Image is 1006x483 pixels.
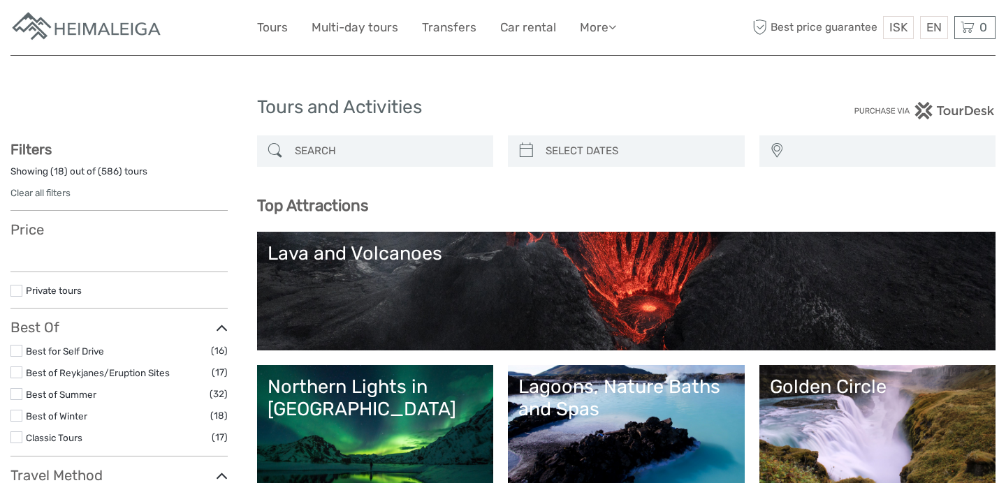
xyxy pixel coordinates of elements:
a: Classic Tours [26,432,82,443]
input: SELECT DATES [540,139,738,163]
a: Transfers [422,17,476,38]
a: Northern Lights in [GEOGRAPHIC_DATA] [268,376,483,473]
label: 18 [54,165,64,178]
input: SEARCH [289,139,487,163]
a: Lava and Volcanoes [268,242,986,340]
div: Lagoons, Nature Baths and Spas [518,376,734,421]
h3: Price [10,221,228,238]
strong: Filters [10,141,52,158]
span: (16) [211,343,228,359]
a: Best for Self Drive [26,345,104,357]
a: Best of Summer [26,389,96,400]
a: Multi-day tours [312,17,398,38]
span: (17) [212,364,228,380]
img: Apartments in Reykjavik [10,10,164,45]
label: 586 [101,165,119,178]
h1: Tours and Activities [257,96,750,119]
a: Best of Winter [26,410,87,422]
a: Private tours [26,285,82,296]
a: Car rental [500,17,556,38]
b: Top Attractions [257,196,368,215]
span: (17) [212,429,228,445]
div: Showing ( ) out of ( ) tours [10,165,228,186]
span: ISK [889,20,907,34]
a: More [580,17,616,38]
div: Lava and Volcanoes [268,242,986,265]
a: Clear all filters [10,187,71,198]
div: Northern Lights in [GEOGRAPHIC_DATA] [268,376,483,421]
a: Best of Reykjanes/Eruption Sites [26,367,170,378]
div: Golden Circle [770,376,986,398]
span: 0 [977,20,989,34]
img: PurchaseViaTourDesk.png [854,102,996,119]
a: Tours [257,17,288,38]
div: EN [920,16,948,39]
span: (18) [210,408,228,424]
span: (32) [210,386,228,402]
a: Lagoons, Nature Baths and Spas [518,376,734,473]
h3: Best Of [10,319,228,336]
span: Best price guarantee [750,16,880,39]
a: Golden Circle [770,376,986,473]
